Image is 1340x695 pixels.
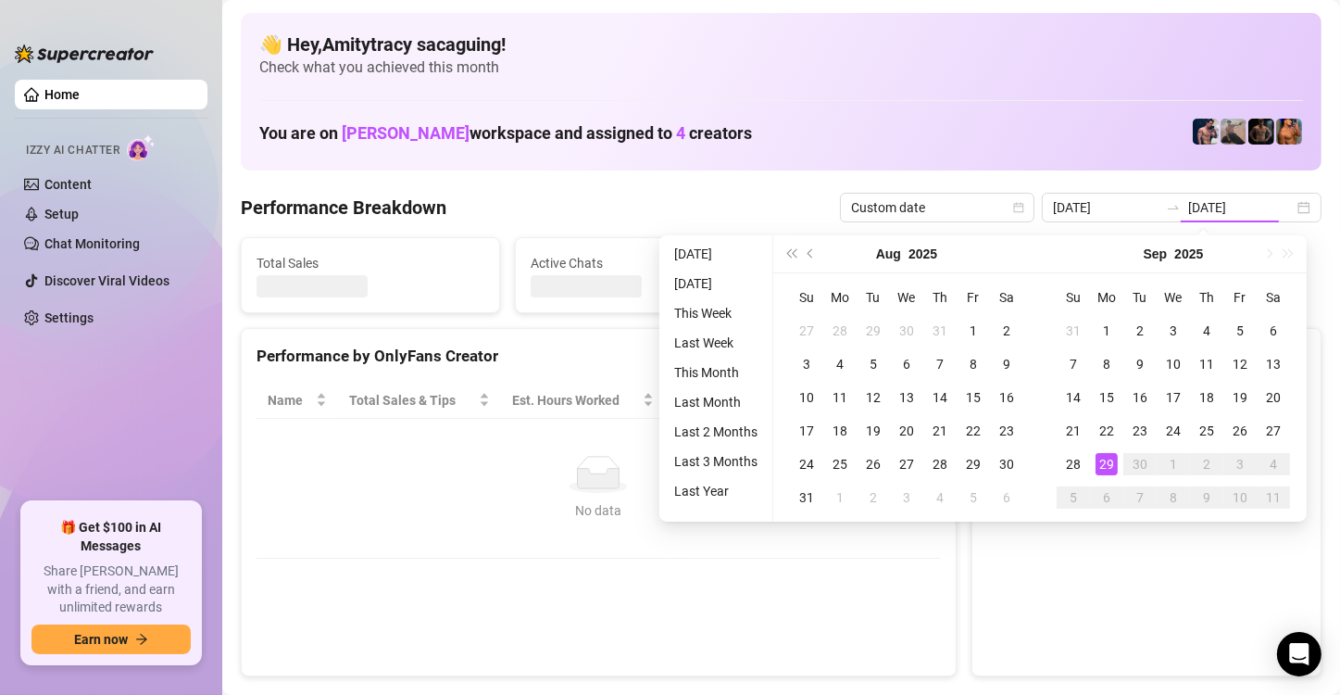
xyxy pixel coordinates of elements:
span: Share [PERSON_NAME] with a friend, and earn unlimited rewards [31,562,191,617]
span: Chat Conversion [799,390,914,411]
span: Izzy AI Chatter [26,142,119,159]
span: Custom date [851,194,1023,221]
input: Start date [1053,197,1158,218]
img: AI Chatter [127,134,156,161]
a: Discover Viral Videos [44,273,169,288]
span: Sales / Hour [676,390,763,411]
div: Est. Hours Worked [512,390,639,411]
span: arrow-right [135,633,148,646]
span: Total Sales & Tips [349,390,475,411]
input: End date [1188,197,1294,218]
span: 4 [676,123,685,143]
a: Chat Monitoring [44,236,140,251]
a: Setup [44,207,79,221]
h4: Performance Breakdown [241,195,446,221]
th: Sales / Hour [665,383,789,419]
span: calendar [1013,202,1024,213]
span: to [1166,200,1181,215]
a: Content [44,177,92,192]
img: logo-BBDzfeDw.svg [15,44,154,63]
h4: 👋 Hey, Amitytracy sacaguing ! [259,32,1303,57]
span: Total Sales [257,253,484,273]
span: swap-right [1166,200,1181,215]
span: Earn now [74,632,128,647]
img: LC [1221,119,1246,145]
img: Trent [1248,119,1274,145]
div: Performance by OnlyFans Creator [257,344,941,369]
a: Settings [44,310,94,325]
span: Messages Sent [805,253,1033,273]
span: Check what you achieved this month [259,57,1303,78]
th: Name [257,383,338,419]
span: 🎁 Get $100 in AI Messages [31,519,191,555]
a: Home [44,87,80,102]
th: Chat Conversion [788,383,940,419]
h1: You are on workspace and assigned to creators [259,123,752,144]
span: Name [268,390,312,411]
button: Earn nowarrow-right [31,625,191,654]
div: Sales by OnlyFans Creator [987,344,1306,369]
span: Active Chats [531,253,758,273]
span: [PERSON_NAME] [342,123,470,143]
div: No data [275,500,922,521]
img: JG [1276,119,1302,145]
div: Open Intercom Messenger [1277,632,1321,676]
img: Axel [1193,119,1219,145]
th: Total Sales & Tips [338,383,501,419]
